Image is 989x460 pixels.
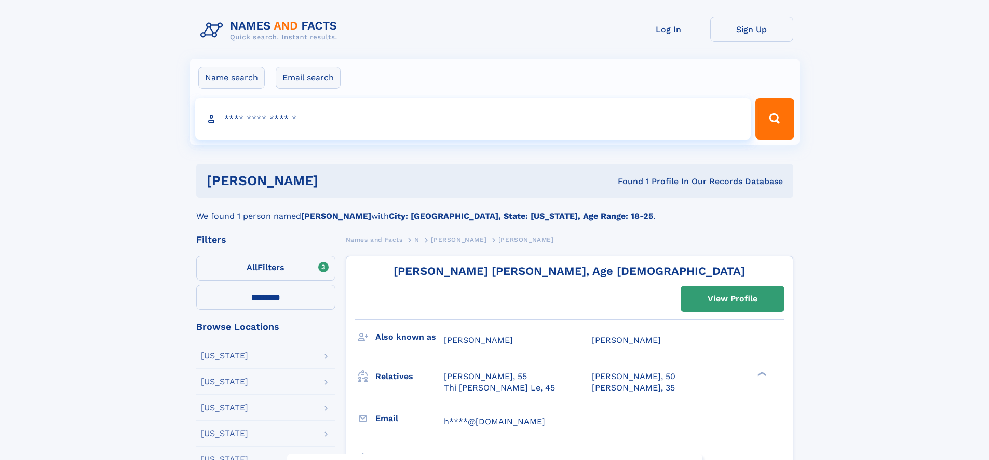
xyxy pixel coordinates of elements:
[207,174,468,187] h1: [PERSON_NAME]
[247,262,258,272] span: All
[196,17,346,45] img: Logo Names and Facts
[710,17,793,42] a: Sign Up
[201,429,248,438] div: [US_STATE]
[276,67,341,89] label: Email search
[431,236,486,243] span: [PERSON_NAME]
[375,368,444,385] h3: Relatives
[196,256,335,281] label: Filters
[414,233,419,246] a: N
[755,370,767,377] div: ❯
[201,352,248,360] div: [US_STATE]
[196,198,793,222] div: We found 1 person named with .
[431,233,486,246] a: [PERSON_NAME]
[195,98,751,140] input: search input
[375,328,444,346] h3: Also known as
[592,382,675,394] a: [PERSON_NAME], 35
[468,176,783,187] div: Found 1 Profile In Our Records Database
[627,17,710,42] a: Log In
[301,211,371,221] b: [PERSON_NAME]
[389,211,653,221] b: City: [GEOGRAPHIC_DATA], State: [US_STATE], Age Range: 18-25
[755,98,794,140] button: Search Button
[444,382,555,394] a: Thi [PERSON_NAME] Le, 45
[346,233,403,246] a: Names and Facts
[394,264,745,277] a: [PERSON_NAME] [PERSON_NAME], Age [DEMOGRAPHIC_DATA]
[681,286,784,311] a: View Profile
[201,378,248,386] div: [US_STATE]
[375,410,444,427] h3: Email
[414,236,419,243] span: N
[444,371,527,382] a: [PERSON_NAME], 55
[444,335,513,345] span: [PERSON_NAME]
[198,67,265,89] label: Name search
[592,371,675,382] a: [PERSON_NAME], 50
[196,235,335,244] div: Filters
[201,403,248,412] div: [US_STATE]
[592,335,661,345] span: [PERSON_NAME]
[498,236,554,243] span: [PERSON_NAME]
[196,322,335,331] div: Browse Locations
[708,287,757,311] div: View Profile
